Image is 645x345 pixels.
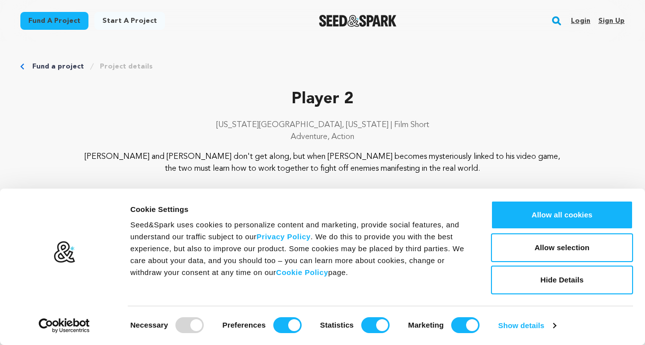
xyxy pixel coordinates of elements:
[130,219,469,278] div: Seed&Spark uses cookies to personalize content and marketing, provide social features, and unders...
[20,131,625,143] p: Adventure, Action
[130,321,168,329] strong: Necessary
[491,201,633,229] button: Allow all cookies
[81,151,564,175] p: [PERSON_NAME] and [PERSON_NAME] don't get along, but when [PERSON_NAME] becomes mysteriously link...
[319,15,397,27] a: Seed&Spark Homepage
[20,119,625,131] p: [US_STATE][GEOGRAPHIC_DATA], [US_STATE] | Film Short
[100,62,153,71] a: Project details
[491,233,633,262] button: Allow selection
[32,62,84,71] a: Fund a project
[94,12,165,30] a: Start a project
[276,268,328,276] a: Cookie Policy
[223,321,266,329] strong: Preferences
[491,266,633,294] button: Hide Details
[319,15,397,27] img: Seed&Spark Logo Dark Mode
[320,321,354,329] strong: Statistics
[53,241,76,264] img: logo
[598,13,625,29] a: Sign up
[20,12,88,30] a: Fund a project
[21,318,108,333] a: Usercentrics Cookiebot - opens in a new window
[498,318,556,333] a: Show details
[571,13,590,29] a: Login
[256,232,311,241] a: Privacy Policy
[20,87,625,111] p: Player 2
[408,321,444,329] strong: Marketing
[20,62,625,71] div: Breadcrumb
[130,204,469,215] div: Cookie Settings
